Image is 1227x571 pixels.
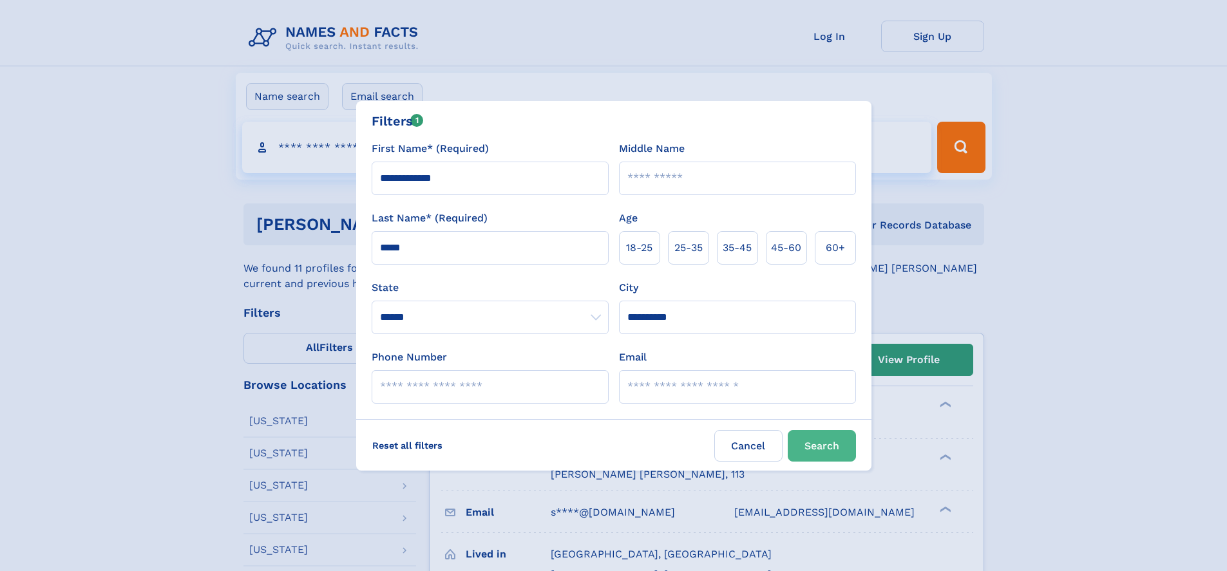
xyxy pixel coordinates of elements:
[372,211,488,226] label: Last Name* (Required)
[619,211,638,226] label: Age
[619,280,638,295] label: City
[372,111,424,131] div: Filters
[771,240,801,256] span: 45‑60
[674,240,703,256] span: 25‑35
[788,430,856,462] button: Search
[372,350,447,365] label: Phone Number
[364,430,451,461] label: Reset all filters
[372,141,489,156] label: First Name* (Required)
[372,280,609,295] label: State
[723,240,752,256] span: 35‑45
[619,350,647,365] label: Email
[826,240,845,256] span: 60+
[714,430,783,462] label: Cancel
[626,240,652,256] span: 18‑25
[619,141,685,156] label: Middle Name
